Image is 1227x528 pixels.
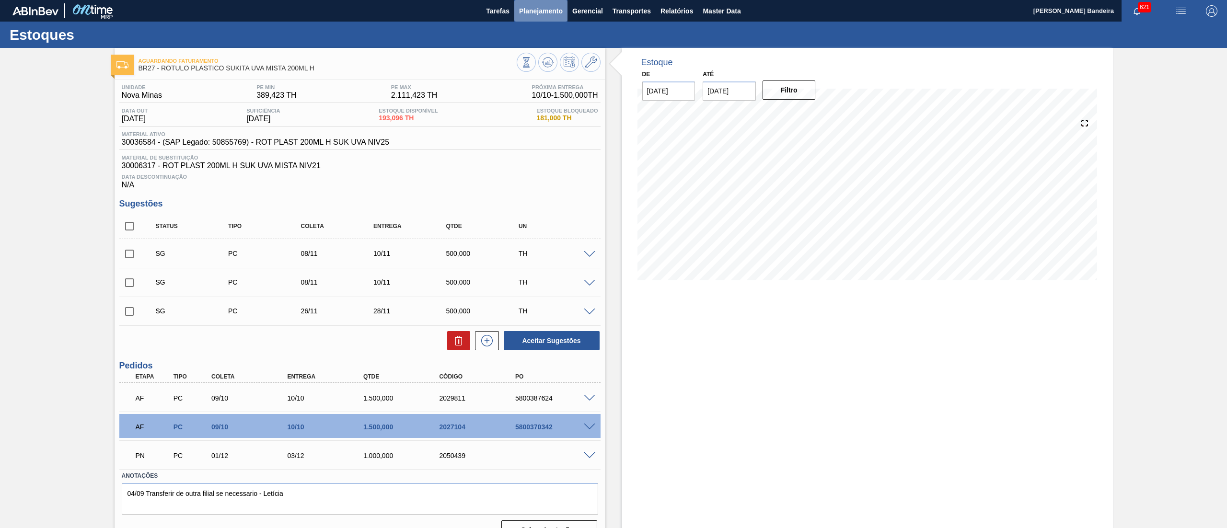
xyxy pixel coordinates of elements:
[519,5,563,17] span: Planejamento
[660,5,693,17] span: Relatórios
[10,29,180,40] h1: Estoques
[153,278,236,286] div: Sugestão Criada
[226,223,309,230] div: Tipo
[12,7,58,15] img: TNhmsLtSVTkK8tSr43FrP2fwEKptu5GPRR3wAAAABJRU5ErkJggg==
[513,423,600,431] div: 5800370342
[642,81,695,101] input: dd/mm/yyyy
[516,307,599,315] div: TH
[437,373,523,380] div: Código
[391,84,438,90] span: PE MAX
[209,373,296,380] div: Coleta
[285,373,371,380] div: Entrega
[209,394,296,402] div: 09/10/2025
[136,452,172,459] p: PN
[139,58,517,64] span: Aguardando Faturamento
[371,223,454,230] div: Entrega
[122,161,598,170] span: 30006317 - ROT PLAST 200ML H SUK UVA MISTA NIV21
[116,61,128,69] img: Ícone
[443,250,526,257] div: 500,000
[443,223,526,230] div: Qtde
[504,331,600,350] button: Aceitar Sugestões
[226,278,309,286] div: Pedido de Compra
[516,278,599,286] div: TH
[536,115,598,122] span: 181,000 TH
[1175,5,1187,17] img: userActions
[443,278,526,286] div: 500,000
[139,65,517,72] span: BR27 - RÓTULO PLÁSTICO SUKITA UVA MISTA 200ML H
[119,199,601,209] h3: Sugestões
[256,91,296,100] span: 389,423 TH
[298,307,381,315] div: 26/11/2025
[133,416,174,437] div: Aguardando Faturamento
[122,483,598,515] textarea: 04/09 Transferir de outra filial se necessario - Letícia
[133,388,174,409] div: Aguardando Faturamento
[246,108,280,114] span: Suficiência
[442,331,470,350] div: Excluir Sugestões
[209,423,296,431] div: 09/10/2025
[122,108,148,114] span: Data out
[298,250,381,257] div: 08/11/2025
[285,452,371,459] div: 03/12/2025
[536,108,598,114] span: Estoque Bloqueado
[136,423,172,431] p: AF
[532,91,598,100] span: 10/10 - 1.500,000 TH
[613,5,651,17] span: Transportes
[153,307,236,315] div: Sugestão Criada
[538,53,557,72] button: Atualizar Gráfico
[153,250,236,257] div: Sugestão Criada
[226,307,309,315] div: Pedido de Compra
[437,423,523,431] div: 2027104
[513,373,600,380] div: PO
[122,91,162,100] span: Nova Minas
[513,394,600,402] div: 5800387624
[361,452,448,459] div: 1.000,000
[443,307,526,315] div: 500,000
[122,174,598,180] span: Data Descontinuação
[703,5,741,17] span: Master Data
[391,91,438,100] span: 2.111,423 TH
[703,81,756,101] input: dd/mm/yyyy
[516,250,599,257] div: TH
[532,84,598,90] span: Próxima Entrega
[226,250,309,257] div: Pedido de Compra
[517,53,536,72] button: Visão Geral dos Estoques
[136,394,172,402] p: AF
[122,131,390,137] span: Material ativo
[437,452,523,459] div: 2050439
[246,115,280,123] span: [DATE]
[499,330,601,351] div: Aceitar Sugestões
[285,423,371,431] div: 10/10/2025
[209,452,296,459] div: 01/12/2025
[1122,4,1152,18] button: Notificações
[486,5,509,17] span: Tarefas
[361,394,448,402] div: 1.500,000
[256,84,296,90] span: PE MIN
[361,373,448,380] div: Qtde
[437,394,523,402] div: 2029811
[119,170,601,189] div: N/A
[642,71,650,78] label: De
[763,80,816,100] button: Filtro
[171,452,212,459] div: Pedido de Compra
[133,373,174,380] div: Etapa
[560,53,579,72] button: Programar Estoque
[122,138,390,147] span: 30036584 - (SAP Legado: 50855769) - ROT PLAST 200ML H SUK UVA NIV25
[371,250,454,257] div: 10/11/2025
[572,5,603,17] span: Gerencial
[1138,2,1151,12] span: 621
[122,469,598,483] label: Anotações
[171,394,212,402] div: Pedido de Compra
[133,445,174,466] div: Pedido em Negociação
[470,331,499,350] div: Nova sugestão
[379,108,438,114] span: Estoque Disponível
[379,115,438,122] span: 193,096 TH
[122,84,162,90] span: Unidade
[641,57,673,68] div: Estoque
[298,278,381,286] div: 08/11/2025
[285,394,371,402] div: 10/10/2025
[119,361,601,371] h3: Pedidos
[581,53,601,72] button: Ir ao Master Data / Geral
[516,223,599,230] div: UN
[122,155,598,161] span: Material de Substituição
[371,278,454,286] div: 10/11/2025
